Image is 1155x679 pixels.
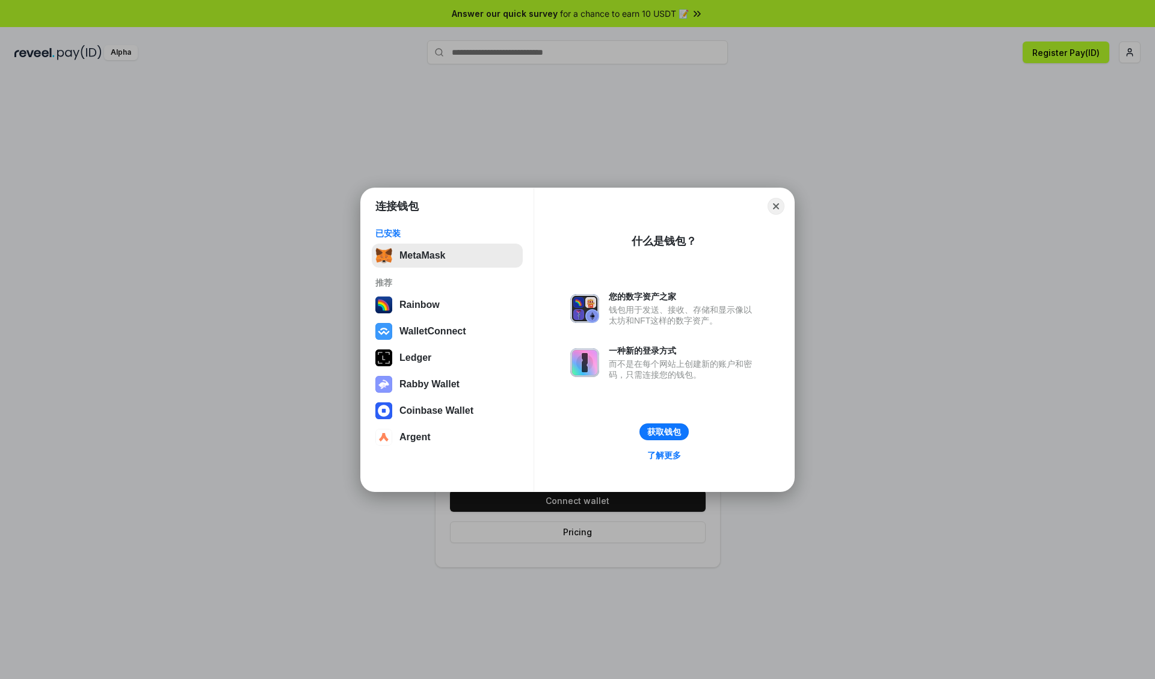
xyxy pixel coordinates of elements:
[375,228,519,239] div: 已安装
[570,294,599,323] img: svg+xml,%3Csvg%20xmlns%3D%22http%3A%2F%2Fwww.w3.org%2F2000%2Fsvg%22%20fill%3D%22none%22%20viewBox...
[375,376,392,393] img: svg+xml,%3Csvg%20xmlns%3D%22http%3A%2F%2Fwww.w3.org%2F2000%2Fsvg%22%20fill%3D%22none%22%20viewBox...
[399,326,466,337] div: WalletConnect
[399,300,440,310] div: Rainbow
[640,447,688,463] a: 了解更多
[372,425,523,449] button: Argent
[768,198,784,215] button: Close
[570,348,599,377] img: svg+xml,%3Csvg%20xmlns%3D%22http%3A%2F%2Fwww.w3.org%2F2000%2Fsvg%22%20fill%3D%22none%22%20viewBox...
[399,379,460,390] div: Rabby Wallet
[399,405,473,416] div: Coinbase Wallet
[609,304,758,326] div: 钱包用于发送、接收、存储和显示像以太坊和NFT这样的数字资产。
[372,293,523,317] button: Rainbow
[399,352,431,363] div: Ledger
[399,250,445,261] div: MetaMask
[375,429,392,446] img: svg+xml,%3Csvg%20width%3D%2228%22%20height%3D%2228%22%20viewBox%3D%220%200%2028%2028%22%20fill%3D...
[609,291,758,302] div: 您的数字资产之家
[372,372,523,396] button: Rabby Wallet
[375,323,392,340] img: svg+xml,%3Csvg%20width%3D%2228%22%20height%3D%2228%22%20viewBox%3D%220%200%2028%2028%22%20fill%3D...
[375,349,392,366] img: svg+xml,%3Csvg%20xmlns%3D%22http%3A%2F%2Fwww.w3.org%2F2000%2Fsvg%22%20width%3D%2228%22%20height%3...
[375,199,419,214] h1: 连接钱包
[375,296,392,313] img: svg+xml,%3Csvg%20width%3D%22120%22%20height%3D%22120%22%20viewBox%3D%220%200%20120%20120%22%20fil...
[372,244,523,268] button: MetaMask
[639,423,689,440] button: 获取钱包
[375,402,392,419] img: svg+xml,%3Csvg%20width%3D%2228%22%20height%3D%2228%22%20viewBox%3D%220%200%2028%2028%22%20fill%3D...
[372,346,523,370] button: Ledger
[647,426,681,437] div: 获取钱包
[399,432,431,443] div: Argent
[647,450,681,461] div: 了解更多
[609,358,758,380] div: 而不是在每个网站上创建新的账户和密码，只需连接您的钱包。
[372,399,523,423] button: Coinbase Wallet
[609,345,758,356] div: 一种新的登录方式
[375,247,392,264] img: svg+xml,%3Csvg%20fill%3D%22none%22%20height%3D%2233%22%20viewBox%3D%220%200%2035%2033%22%20width%...
[372,319,523,343] button: WalletConnect
[375,277,519,288] div: 推荐
[632,234,697,248] div: 什么是钱包？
